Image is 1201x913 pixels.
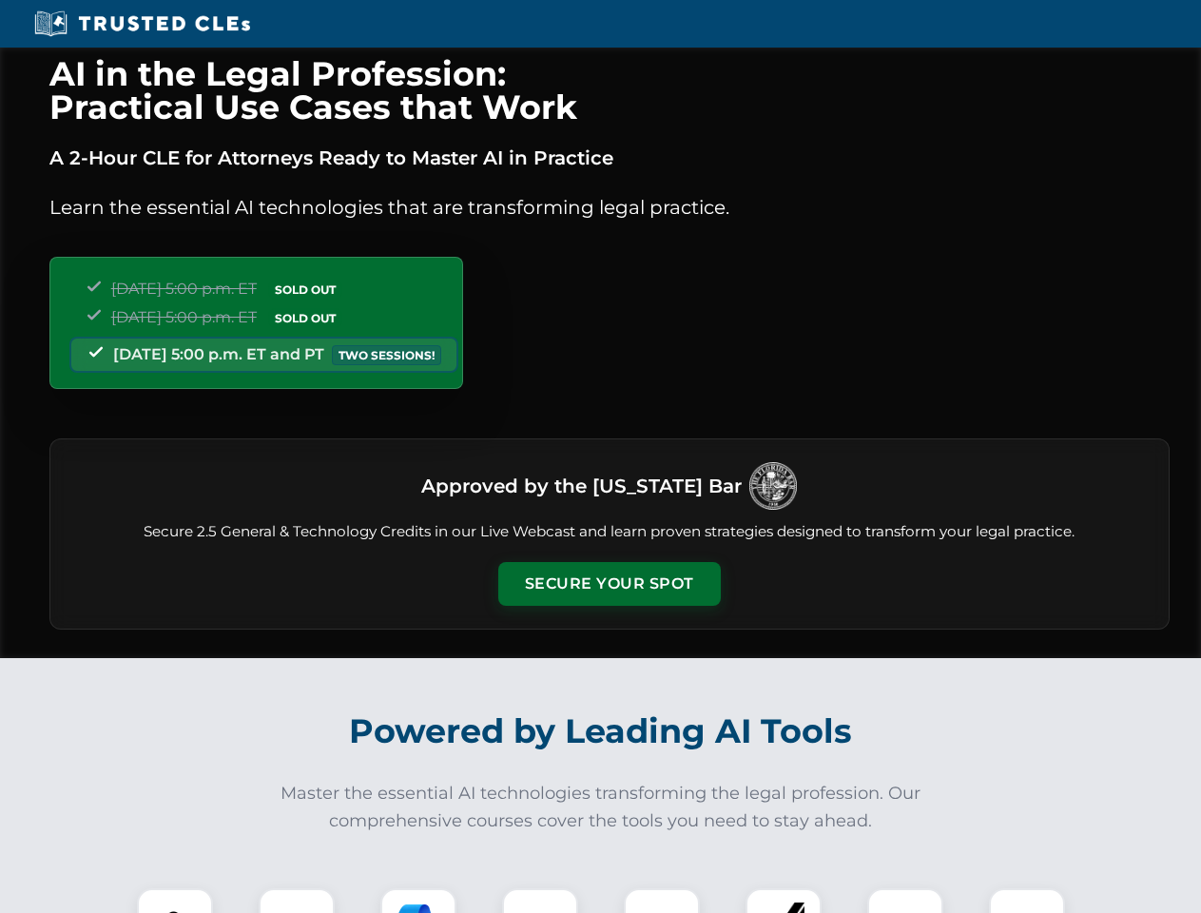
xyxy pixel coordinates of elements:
span: [DATE] 5:00 p.m. ET [111,308,257,326]
img: Trusted CLEs [29,10,256,38]
h3: Approved by the [US_STATE] Bar [421,469,742,503]
h2: Powered by Leading AI Tools [74,698,1128,765]
h1: AI in the Legal Profession: Practical Use Cases that Work [49,57,1170,124]
button: Secure Your Spot [498,562,721,606]
span: SOLD OUT [268,308,342,328]
p: A 2-Hour CLE for Attorneys Ready to Master AI in Practice [49,143,1170,173]
p: Learn the essential AI technologies that are transforming legal practice. [49,192,1170,223]
p: Master the essential AI technologies transforming the legal profession. Our comprehensive courses... [268,780,934,835]
img: Logo [749,462,797,510]
p: Secure 2.5 General & Technology Credits in our Live Webcast and learn proven strategies designed ... [73,521,1146,543]
span: SOLD OUT [268,280,342,300]
span: [DATE] 5:00 p.m. ET [111,280,257,298]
